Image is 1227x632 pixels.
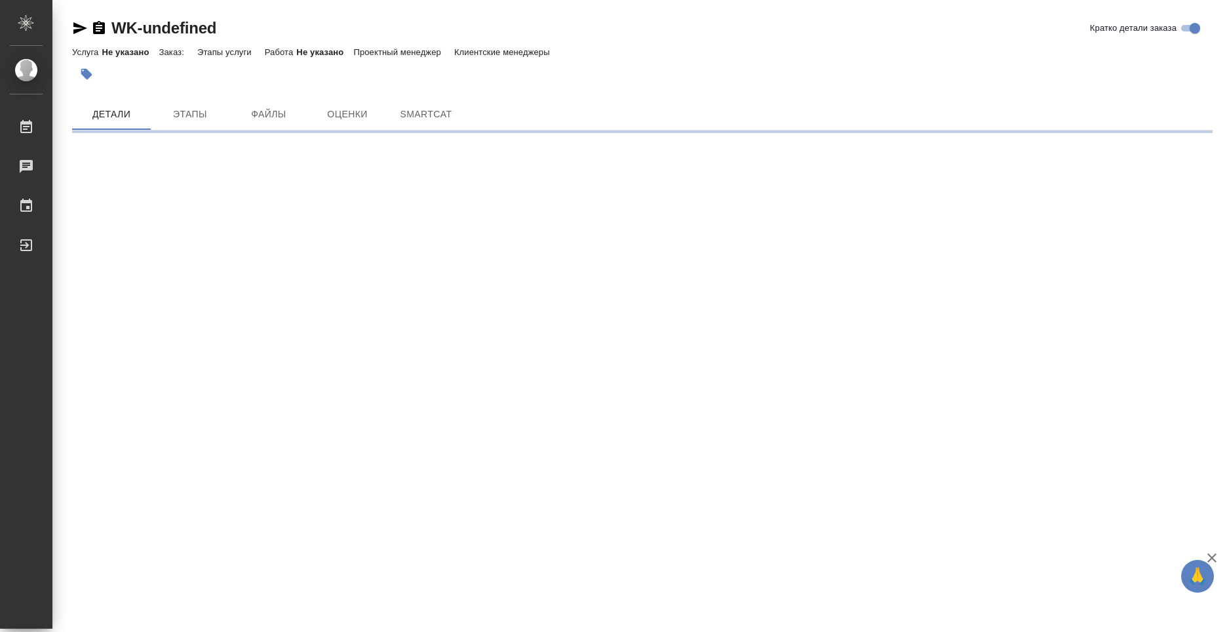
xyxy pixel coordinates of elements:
[296,47,353,57] p: Не указано
[72,47,102,57] p: Услуга
[237,106,300,123] span: Файлы
[159,106,222,123] span: Этапы
[102,47,159,57] p: Не указано
[454,47,553,57] p: Клиентские менеджеры
[111,19,216,37] a: WK-undefined
[395,106,458,123] span: SmartCat
[80,106,143,123] span: Детали
[72,20,88,36] button: Скопировать ссылку для ЯМессенджера
[197,47,255,57] p: Этапы услуги
[159,47,187,57] p: Заказ:
[72,60,101,89] button: Добавить тэг
[1186,563,1209,590] span: 🙏
[353,47,444,57] p: Проектный менеджер
[91,20,107,36] button: Скопировать ссылку
[316,106,379,123] span: Оценки
[265,47,297,57] p: Работа
[1090,22,1177,35] span: Кратко детали заказа
[1181,560,1214,593] button: 🙏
